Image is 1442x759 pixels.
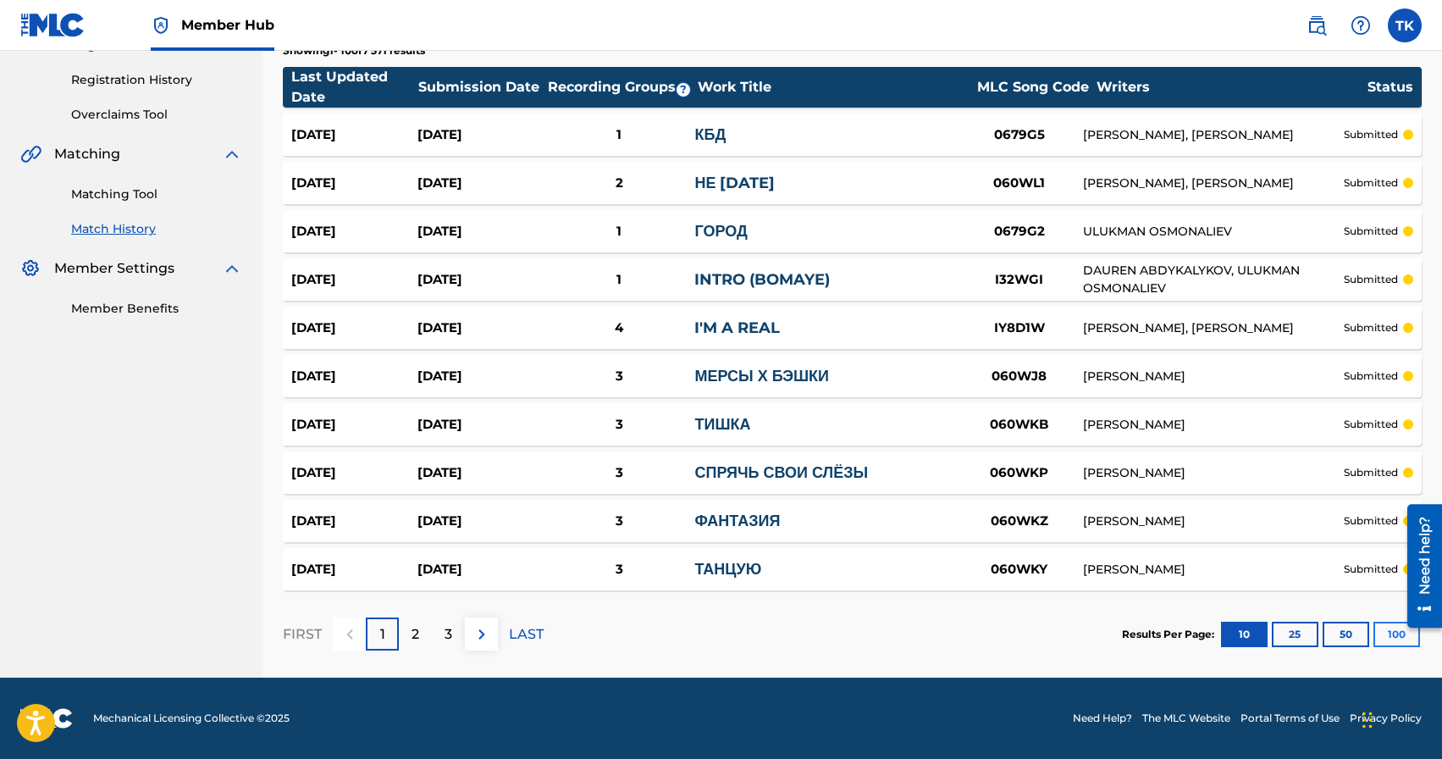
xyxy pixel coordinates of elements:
div: [PERSON_NAME] [1083,464,1344,482]
a: НЕ [DATE] [694,174,775,192]
div: [PERSON_NAME] [1083,561,1344,579]
div: MLC Song Code [970,77,1097,97]
div: [DATE] [417,270,544,290]
p: Showing 1 - 10 of 7 571 results [283,43,425,58]
div: [DATE] [417,560,544,579]
a: МЕРСЫ Х БЭШКИ [694,367,829,385]
p: submitted [1344,224,1398,239]
span: Matching [54,144,120,164]
div: [DATE] [417,415,544,435]
p: submitted [1344,562,1398,577]
a: The MLC Website [1142,711,1230,726]
p: submitted [1344,320,1398,335]
div: 2 [544,174,695,193]
button: 10 [1221,622,1268,647]
p: Results Per Page: [1122,627,1218,642]
div: Recording Groups [545,77,698,97]
div: [PERSON_NAME] [1083,368,1344,385]
div: 1 [544,222,695,241]
p: submitted [1344,127,1398,142]
p: submitted [1344,272,1398,287]
div: [DATE] [291,415,417,435]
div: Submission Date [418,77,545,97]
div: [DATE] [291,512,417,531]
div: [DATE] [417,319,544,338]
div: 3 [544,415,695,435]
a: Public Search [1300,8,1334,42]
div: 3 [544,463,695,483]
div: User Menu [1388,8,1422,42]
div: Перетащить [1362,695,1373,745]
p: submitted [1344,513,1398,529]
a: ТИШКА [694,415,750,434]
p: LAST [509,624,544,645]
img: help [1351,15,1371,36]
div: 060WJ8 [956,367,1083,386]
a: Overclaims Tool [71,106,242,124]
div: [PERSON_NAME] [1083,512,1344,530]
div: [DATE] [417,125,544,145]
div: [DATE] [291,463,417,483]
div: [PERSON_NAME] [1083,416,1344,434]
a: Need Help? [1073,711,1132,726]
div: [DATE] [291,560,417,579]
img: right [472,624,492,645]
div: ULUKMAN OSMONALIEV [1083,223,1344,241]
div: 060WKY [956,560,1083,579]
div: [DATE] [291,367,417,386]
div: 060WKB [956,415,1083,435]
img: expand [222,144,242,164]
img: Matching [20,144,41,164]
div: [DATE] [291,222,417,241]
a: Match History [71,220,242,238]
img: search [1307,15,1327,36]
div: 0679G5 [956,125,1083,145]
div: 060WKZ [956,512,1083,531]
a: INTRO (BOMAYE) [694,270,830,289]
div: Last Updated Date [291,67,418,108]
div: 0679G2 [956,222,1083,241]
p: 1 [380,624,385,645]
p: submitted [1344,175,1398,191]
a: Privacy Policy [1350,711,1422,726]
div: 1 [544,125,695,145]
a: Registration History [71,71,242,89]
a: ГОРОД [694,222,747,241]
img: logo [20,708,73,729]
button: 25 [1272,622,1318,647]
img: expand [222,258,242,279]
div: [DATE] [417,367,544,386]
a: Member Benefits [71,300,242,318]
div: Виджет чата [1357,678,1442,759]
div: [DATE] [417,463,544,483]
div: [DATE] [417,174,544,193]
div: Help [1344,8,1378,42]
p: FIRST [283,624,322,645]
img: MLC Logo [20,13,86,37]
div: 060WL1 [956,174,1083,193]
div: 3 [544,512,695,531]
p: submitted [1344,465,1398,480]
p: submitted [1344,368,1398,384]
div: 4 [544,319,695,338]
div: [PERSON_NAME], [PERSON_NAME] [1083,175,1344,192]
span: Member Hub [181,15,274,35]
img: Top Rightsholder [151,15,171,36]
a: КБД [694,125,726,144]
button: 50 [1323,622,1369,647]
div: [DATE] [291,125,417,145]
span: Member Settings [54,258,174,279]
div: I32WGI [956,270,1083,290]
div: [PERSON_NAME], [PERSON_NAME] [1083,126,1344,144]
a: Matching Tool [71,186,242,203]
div: Status [1367,77,1413,97]
div: 060WKP [956,463,1083,483]
div: [DATE] [417,222,544,241]
a: ФАНТАЗИЯ [694,512,780,530]
div: 3 [544,560,695,579]
div: Writers [1097,77,1367,97]
iframe: Chat Widget [1357,678,1442,759]
iframe: Resource Center [1395,497,1442,634]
